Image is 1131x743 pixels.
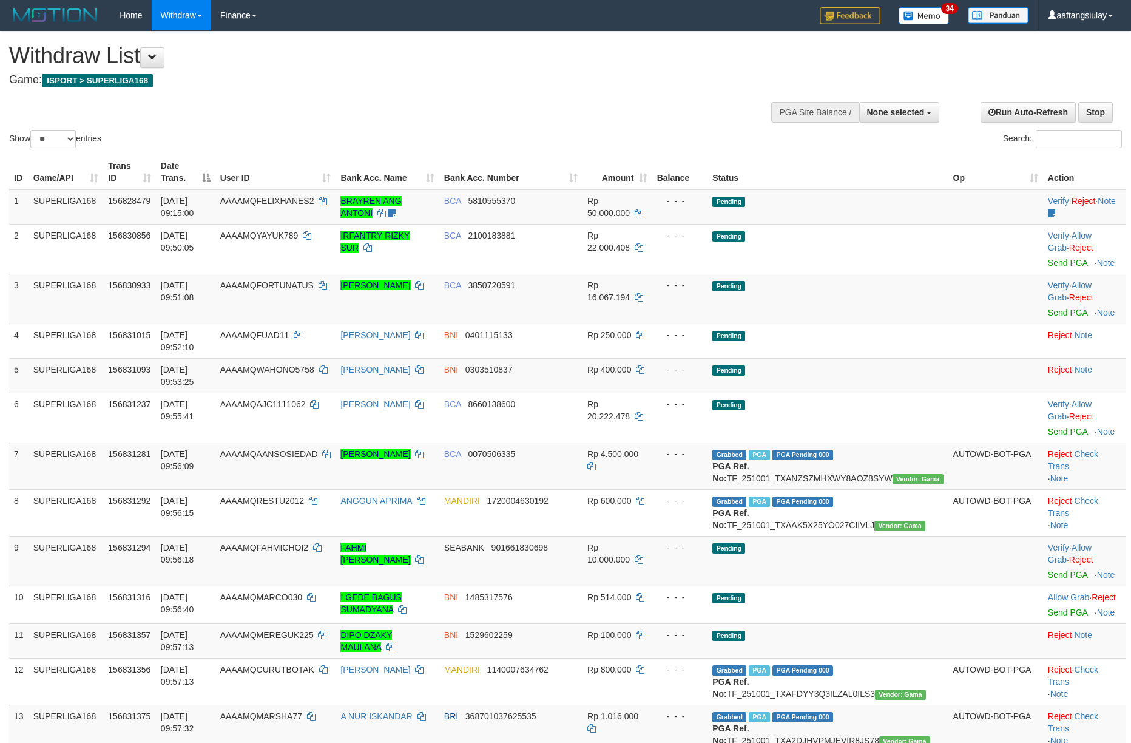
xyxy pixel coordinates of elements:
[772,665,833,676] span: PGA Pending
[444,630,458,640] span: BNI
[1048,399,1092,421] span: ·
[1043,536,1126,586] td: · ·
[1097,608,1115,617] a: Note
[1048,543,1092,565] a: Allow Grab
[772,497,833,507] span: PGA Pending
[587,231,630,253] span: Rp 22.000.408
[444,711,458,721] span: BRI
[161,330,194,352] span: [DATE] 09:52:10
[30,130,76,148] select: Showentries
[859,102,940,123] button: None selected
[340,231,410,253] a: IRFANTRY RIZKY SUR
[465,330,513,340] span: Copy 0401115133 to clipboard
[712,231,745,242] span: Pending
[220,449,318,459] span: AAAAMQAANSOSIEDAD
[657,279,703,291] div: - - -
[1048,231,1069,240] a: Verify
[444,496,480,506] span: MANDIRI
[9,44,742,68] h1: Withdraw List
[712,508,749,530] b: PGA Ref. No:
[161,399,194,421] span: [DATE] 09:55:41
[444,330,458,340] span: BNI
[156,155,215,189] th: Date Trans.: activate to sort column descending
[444,592,458,602] span: BNI
[1048,231,1092,253] a: Allow Grab
[439,155,582,189] th: Bank Acc. Number: activate to sort column ascending
[161,449,194,471] span: [DATE] 09:56:09
[749,450,770,460] span: Marked by aafsoycanthlai
[948,658,1043,705] td: AUTOWD-BOT-PGA
[587,280,630,302] span: Rp 16.067.194
[108,280,150,290] span: 156830933
[1048,196,1069,206] a: Verify
[468,449,515,459] span: Copy 0070506335 to clipboard
[220,365,314,375] span: AAAAMQWAHONO5758
[108,665,150,674] span: 156831356
[657,329,703,341] div: - - -
[1043,658,1126,705] td: · ·
[772,712,833,722] span: PGA Pending
[1048,399,1092,421] a: Allow Grab
[468,399,515,409] span: Copy 8660138600 to clipboard
[465,592,513,602] span: Copy 1485317576 to clipboard
[161,280,194,302] span: [DATE] 09:51:08
[749,665,770,676] span: Marked by aafsoycanthlai
[9,586,29,623] td: 10
[220,330,289,340] span: AAAAMQFUAD11
[587,449,638,459] span: Rp 4.500.000
[108,592,150,602] span: 156831316
[340,399,410,409] a: [PERSON_NAME]
[875,690,926,700] span: Vendor URL: https://trx31.1velocity.biz
[587,630,631,640] span: Rp 100.000
[1048,543,1092,565] span: ·
[340,280,410,290] a: [PERSON_NAME]
[1048,665,1098,687] a: Check Trans
[712,712,746,722] span: Grabbed
[657,591,703,603] div: - - -
[340,330,410,340] a: [PERSON_NAME]
[161,196,194,218] span: [DATE] 09:15:00
[712,543,745,554] span: Pending
[1072,196,1096,206] a: Reject
[9,189,29,225] td: 1
[587,365,631,375] span: Rp 400.000
[108,449,150,459] span: 156831281
[491,543,548,552] span: Copy 901661830698 to clipboard
[29,358,104,393] td: SUPERLIGA168
[657,629,703,641] div: - - -
[1048,592,1089,602] a: Allow Grab
[712,281,745,291] span: Pending
[444,399,461,409] span: BCA
[215,155,336,189] th: User ID: activate to sort column ascending
[9,6,101,24] img: MOTION_logo.png
[29,393,104,443] td: SUPERLIGA168
[220,280,314,290] span: AAAAMQFORTUNATUS
[981,102,1076,123] a: Run Auto-Refresh
[1069,412,1093,421] a: Reject
[468,280,515,290] span: Copy 3850720591 to clipboard
[587,196,630,218] span: Rp 50.000.000
[1043,274,1126,324] td: · ·
[1069,555,1093,565] a: Reject
[657,229,703,242] div: - - -
[1074,630,1092,640] a: Note
[161,630,194,652] span: [DATE] 09:57:13
[712,400,745,410] span: Pending
[749,712,770,722] span: Marked by aafsengchandara
[161,365,194,387] span: [DATE] 09:53:25
[1048,231,1092,253] span: ·
[657,398,703,410] div: - - -
[108,496,150,506] span: 156831292
[657,195,703,207] div: - - -
[1043,224,1126,274] td: · ·
[161,543,194,565] span: [DATE] 09:56:18
[712,593,745,603] span: Pending
[948,443,1043,489] td: AUTOWD-BOT-PGA
[103,155,156,189] th: Trans ID: activate to sort column ascending
[9,658,29,705] td: 12
[1043,155,1126,189] th: Action
[29,189,104,225] td: SUPERLIGA168
[587,665,631,674] span: Rp 800.000
[772,450,833,460] span: PGA Pending
[340,630,392,652] a: DIPO DZAKY MAULANA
